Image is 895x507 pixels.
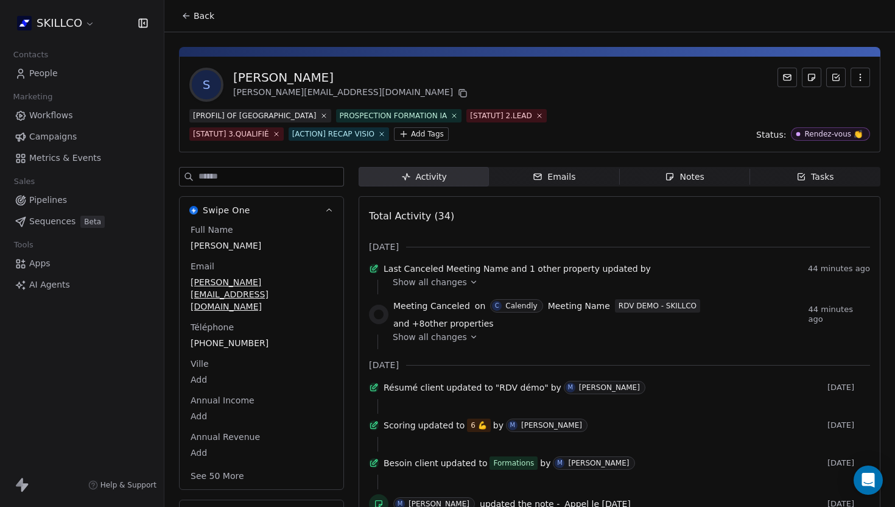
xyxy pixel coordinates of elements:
[292,129,374,140] div: [ACTION] RECAP VISIO
[374,310,384,319] img: calendly.png
[505,302,537,310] div: Calendly
[8,46,54,64] span: Contacts
[193,110,317,121] div: [PROFIL] OF [GEOGRAPHIC_DATA]
[191,447,332,459] span: Add
[641,263,651,275] span: by
[10,63,154,83] a: People
[796,171,834,183] div: Tasks
[619,300,697,312] div: RDV DEMO - SKILLCO
[37,15,82,31] span: SKILLCO
[8,88,58,106] span: Marketing
[369,241,399,253] span: [DATE]
[384,381,444,394] span: Résumé client
[80,216,105,228] span: Beta
[510,420,516,430] div: M
[100,480,156,490] span: Help & Support
[180,197,343,224] button: Swipe OneSwipe One
[10,105,154,126] a: Workflows
[180,224,343,489] div: Swipe OneSwipe One
[10,127,154,147] a: Campaigns
[521,421,582,430] div: [PERSON_NAME]
[183,465,251,487] button: See 50 More
[29,215,75,228] span: Sequences
[446,381,493,394] span: updated to
[393,300,470,312] span: Meeting Canceled
[393,276,467,288] span: Show all changes
[10,275,154,295] a: AI Agents
[191,374,332,386] span: Add
[854,466,883,495] div: Open Intercom Messenger
[808,264,870,274] span: 44 minutes ago
[10,148,154,168] a: Metrics & Events
[394,127,449,141] button: Add Tags
[10,253,154,274] a: Apps
[88,480,156,490] a: Help & Support
[493,419,504,431] span: by
[511,263,638,275] span: and 1 other property updated
[756,129,786,141] span: Status:
[29,278,70,291] span: AI Agents
[493,457,534,469] div: Formations
[188,260,217,272] span: Email
[29,257,51,270] span: Apps
[665,171,704,183] div: Notes
[496,381,549,394] span: "RDV démo"
[203,204,250,216] span: Swipe One
[393,331,862,343] a: Show all changes
[393,331,467,343] span: Show all changes
[475,300,485,312] span: on
[233,69,470,86] div: [PERSON_NAME]
[29,109,73,122] span: Workflows
[808,305,870,324] span: 44 minutes ago
[418,419,465,431] span: updated to
[29,67,58,80] span: People
[194,10,214,22] span: Back
[827,383,870,392] span: [DATE]
[174,5,222,27] button: Back
[29,194,67,207] span: Pipelines
[188,358,211,370] span: Ville
[29,152,101,165] span: Metrics & Events
[548,300,610,312] span: Meeting Name
[9,172,40,191] span: Sales
[533,171,575,183] div: Emails
[470,110,532,121] div: [STATUT] 2.LEAD
[495,301,499,311] div: C
[540,457,550,469] span: by
[384,457,438,469] span: Besoin client
[17,16,32,30] img: Skillco%20logo%20icon%20(2).png
[191,276,332,313] span: [PERSON_NAME][EMAIL_ADDRESS][DOMAIN_NAME]
[551,381,561,394] span: by
[393,276,862,288] a: Show all changes
[579,383,640,392] div: [PERSON_NAME]
[188,321,236,333] span: Téléphone
[568,459,629,467] div: [PERSON_NAME]
[369,210,454,222] span: Total Activity (34)
[10,211,154,232] a: SequencesBeta
[29,130,77,143] span: Campaigns
[188,394,257,406] span: Annual Income
[369,359,399,371] span: [DATE]
[804,130,863,138] div: Rendez-vous 👏
[393,317,494,330] span: and + 8 other properties
[827,458,870,468] span: [DATE]
[192,70,221,99] span: S
[471,419,486,431] div: 6 💪
[191,337,332,349] span: [PHONE_NUMBER]
[191,410,332,422] span: Add
[233,86,470,101] div: [PERSON_NAME][EMAIL_ADDRESS][DOMAIN_NAME]
[188,224,236,236] span: Full Name
[340,110,447,121] div: PROSPECTION FORMATION IA
[15,13,97,34] button: SKILLCO
[441,457,488,469] span: updated to
[384,263,508,275] span: Last Canceled Meeting Name
[188,431,262,443] span: Annual Revenue
[567,383,573,392] div: M
[193,129,269,140] div: [STATUT] 3.QUALIFIÉ
[827,420,870,430] span: [DATE]
[189,206,198,214] img: Swipe One
[191,239,332,252] span: [PERSON_NAME]
[384,419,416,431] span: Scoring
[10,190,154,210] a: Pipelines
[557,458,563,468] div: M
